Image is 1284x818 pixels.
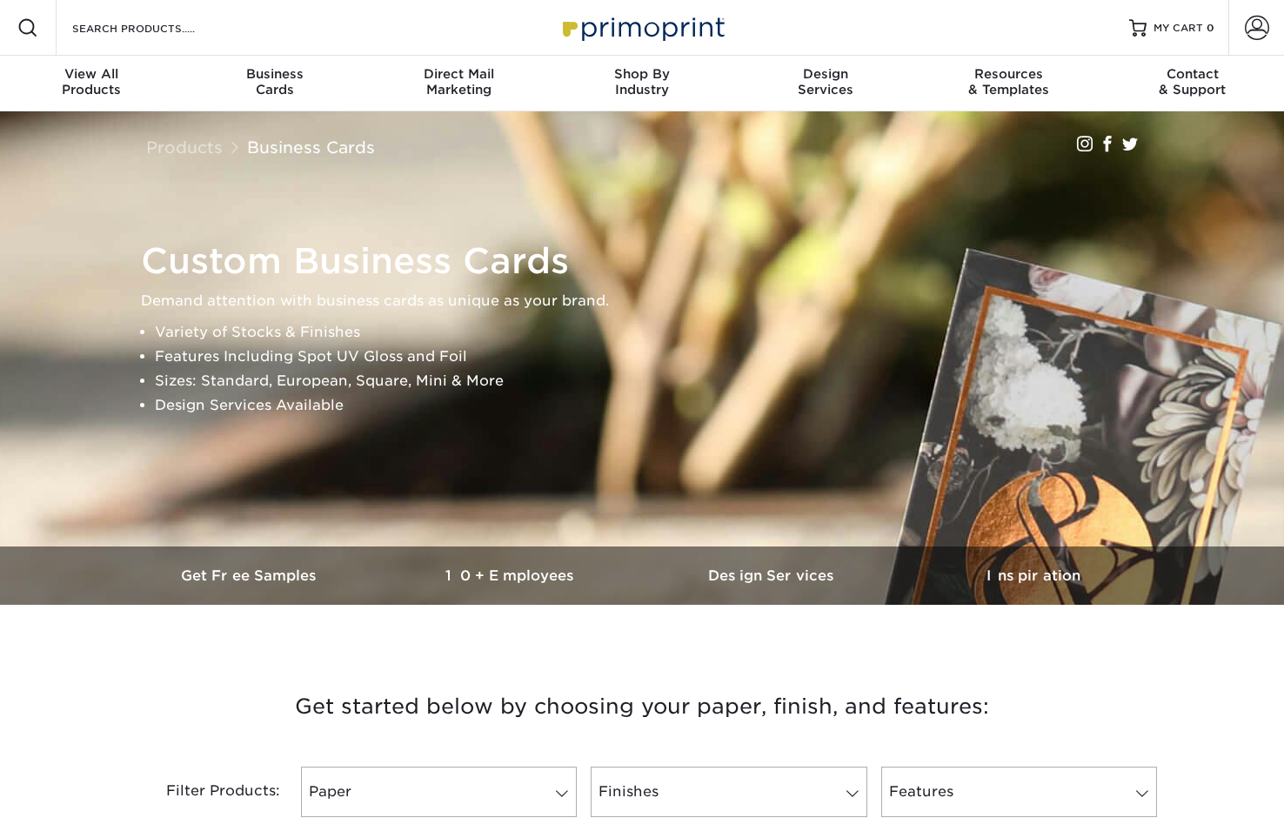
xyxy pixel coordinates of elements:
[555,9,729,46] img: Primoprint
[155,345,1159,369] li: Features Including Spot UV Gloss and Foil
[733,66,917,82] span: Design
[120,546,381,605] a: Get Free Samples
[120,567,381,584] h3: Get Free Samples
[146,137,223,157] a: Products
[247,137,375,157] a: Business Cards
[1100,66,1284,82] span: Contact
[733,56,917,111] a: DesignServices
[642,546,903,605] a: Design Services
[1207,22,1214,34] span: 0
[70,17,240,38] input: SEARCH PRODUCTS.....
[155,320,1159,345] li: Variety of Stocks & Finishes
[917,66,1100,97] div: & Templates
[1154,21,1203,36] span: MY CART
[141,240,1159,282] h1: Custom Business Cards
[133,667,1151,746] h3: Get started below by choosing your paper, finish, and features:
[733,66,917,97] div: Services
[184,66,367,97] div: Cards
[881,767,1157,817] a: Features
[917,66,1100,82] span: Resources
[591,767,866,817] a: Finishes
[551,66,734,82] span: Shop By
[917,56,1100,111] a: Resources& Templates
[301,767,577,817] a: Paper
[155,369,1159,393] li: Sizes: Standard, European, Square, Mini & More
[141,289,1159,313] p: Demand attention with business cards as unique as your brand.
[184,56,367,111] a: BusinessCards
[367,66,551,97] div: Marketing
[381,546,642,605] a: 10+ Employees
[903,546,1164,605] a: Inspiration
[551,56,734,111] a: Shop ByIndustry
[903,567,1164,584] h3: Inspiration
[184,66,367,82] span: Business
[642,567,903,584] h3: Design Services
[155,393,1159,418] li: Design Services Available
[120,767,294,817] div: Filter Products:
[551,66,734,97] div: Industry
[1100,66,1284,97] div: & Support
[381,567,642,584] h3: 10+ Employees
[367,56,551,111] a: Direct MailMarketing
[367,66,551,82] span: Direct Mail
[1100,56,1284,111] a: Contact& Support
